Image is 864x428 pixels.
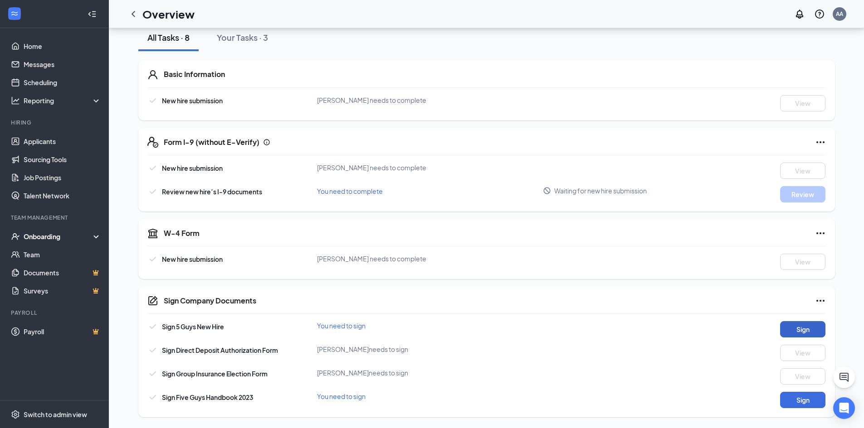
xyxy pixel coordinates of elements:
[162,322,224,331] span: Sign 5 Guys New Hire
[11,214,99,221] div: Team Management
[162,96,223,105] span: New hire submission
[263,139,270,146] svg: Info
[24,37,101,55] a: Home
[142,6,195,22] h1: Overview
[24,245,101,264] a: Team
[147,254,158,264] svg: Checkmark
[162,188,262,196] span: Review new hire’s I-9 documents
[147,321,158,332] svg: Checkmark
[24,73,101,91] a: Scheduling
[780,392,825,408] button: Sign
[147,228,158,239] svg: TaxGovernmentIcon
[147,69,158,80] svg: User
[317,187,383,195] span: You need to complete
[780,186,825,202] button: Review
[147,345,158,356] svg: Checkmark
[24,168,101,187] a: Job Postings
[780,95,825,111] button: View
[24,150,101,168] a: Sourcing Tools
[554,186,647,195] span: Waiting for new hire submission
[11,96,20,105] svg: Analysis
[836,10,843,18] div: AA
[162,255,223,263] span: New hire submission
[780,345,825,361] button: View
[164,137,259,147] h5: Form I-9 (without E-Verify)
[147,163,158,173] svg: Checkmark
[24,410,87,419] div: Switch to admin view
[543,187,551,195] svg: Blocked
[24,232,93,241] div: Onboarding
[780,368,825,385] button: View
[317,96,426,104] span: [PERSON_NAME] needs to complete
[814,9,825,19] svg: QuestionInfo
[11,309,99,317] div: Payroll
[317,368,543,377] div: [PERSON_NAME] needs to sign
[24,264,101,282] a: DocumentsCrown
[147,186,158,197] svg: Checkmark
[839,372,849,383] svg: ChatActive
[317,164,426,172] span: [PERSON_NAME] needs to complete
[24,282,101,300] a: SurveysCrown
[815,228,826,239] svg: Ellipses
[128,9,139,19] svg: ChevronLeft
[162,164,223,172] span: New hire submission
[24,187,101,205] a: Talent Network
[833,366,855,388] button: ChatActive
[24,96,102,105] div: Reporting
[815,137,826,148] svg: Ellipses
[147,295,158,306] svg: CompanyDocumentIcon
[10,9,19,18] svg: WorkstreamLogo
[24,55,101,73] a: Messages
[147,392,158,403] svg: Checkmark
[162,370,268,378] span: Sign Group Insurance Election Form
[162,346,278,354] span: Sign Direct Deposit Authorization Form
[780,163,825,179] button: View
[164,228,200,238] h5: W-4 Form
[147,368,158,379] svg: Checkmark
[780,321,825,337] button: Sign
[147,32,190,43] div: All Tasks · 8
[164,69,225,79] h5: Basic Information
[24,132,101,150] a: Applicants
[794,9,805,19] svg: Notifications
[147,137,158,148] svg: FormI9EVerifyIcon
[88,10,97,19] svg: Collapse
[815,295,826,306] svg: Ellipses
[162,393,253,401] span: Sign Five Guys Handbook 2023
[11,410,20,419] svg: Settings
[833,397,855,419] div: Open Intercom Messenger
[217,32,268,43] div: Your Tasks · 3
[317,392,543,401] div: You need to sign
[317,255,426,263] span: [PERSON_NAME] needs to complete
[317,321,543,330] div: You need to sign
[780,254,825,270] button: View
[317,345,543,354] div: [PERSON_NAME] needs to sign
[11,232,20,241] svg: UserCheck
[24,322,101,341] a: PayrollCrown
[147,95,158,106] svg: Checkmark
[11,119,99,126] div: Hiring
[164,296,256,306] h5: Sign Company Documents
